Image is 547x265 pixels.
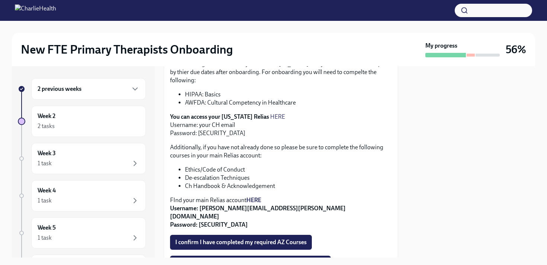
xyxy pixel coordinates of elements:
p: Username: your CH email Password: [SECURITY_DATA] [170,113,392,137]
h6: Week 5 [38,224,56,232]
div: 1 task [38,197,52,205]
a: Week 22 tasks [18,106,146,137]
li: AWFDA: Cultural Competency in Healthcare [185,99,392,107]
div: 1 task [38,234,52,242]
strong: You can access your [US_STATE] Relias [170,113,269,120]
button: I confirm I have completed my required AZ Courses [170,235,312,250]
li: Ethics/Code of Conduct [185,166,392,174]
p: Additionally, if you have not already done so please be sure to complete the following courses in... [170,143,392,160]
div: 1 task [38,159,52,167]
div: 2 tasks [38,122,55,130]
li: Ch Handbook & Acknowledgement [185,182,392,190]
a: Week 51 task [18,217,146,249]
a: HERE [246,197,261,204]
a: HERE [270,113,285,120]
span: I confirm I have completed my required AZ Courses [175,239,307,246]
h6: Week 4 [38,186,56,195]
h3: 56% [506,43,526,56]
a: Week 41 task [18,180,146,211]
img: CharlieHealth [15,4,56,16]
div: 2 previous weeks [31,78,146,100]
h2: New FTE Primary Therapists Onboarding [21,42,233,57]
p: FInd your main Relias account [170,196,392,229]
h6: 2 previous weeks [38,85,81,93]
a: Week 31 task [18,143,146,174]
strong: My progress [425,42,457,50]
strong: Username: [PERSON_NAME][EMAIL_ADDRESS][PERSON_NAME][DOMAIN_NAME] Password: [SECURITY_DATA] [170,205,346,228]
li: HIPAA: Basics [185,90,392,99]
h6: Week 2 [38,112,55,120]
h6: Week 3 [38,149,56,157]
li: De-escalation Techniques [185,174,392,182]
